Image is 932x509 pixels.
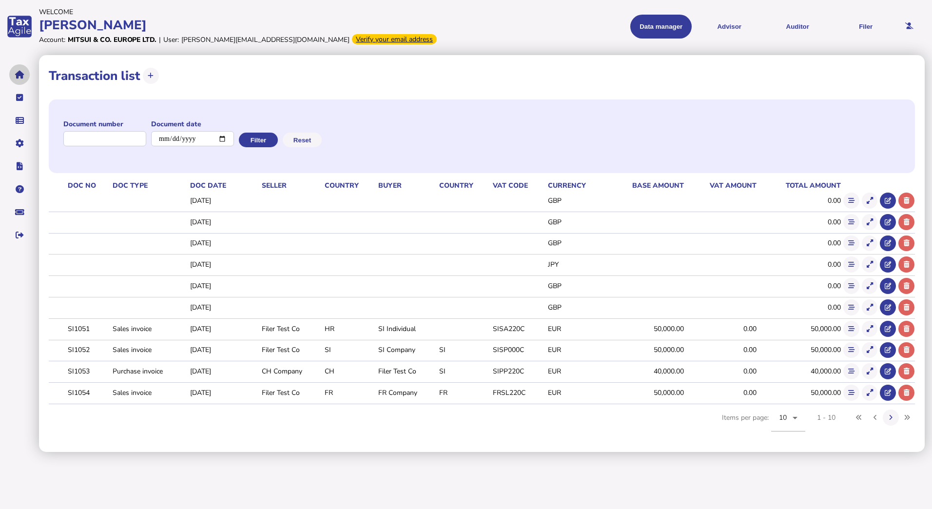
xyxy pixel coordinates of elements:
td: SI1051 [66,318,111,338]
td: [DATE] [188,340,260,360]
td: EUR [546,361,605,381]
button: Previous page [867,410,883,426]
button: Sign out [9,225,30,245]
button: Open in advisor [880,299,896,315]
h1: Transaction list [49,67,140,84]
button: Show flow [843,214,859,230]
div: Verify your email address [352,34,437,44]
label: Document number [63,119,146,129]
button: Show transaction detail [862,342,878,358]
button: Tasks [9,87,30,108]
div: | [159,35,161,44]
td: 0.00 [684,318,757,338]
td: 40,000.00 [757,361,841,381]
td: 0.00 [684,340,757,360]
td: [DATE] [188,233,260,253]
button: Show flow [843,385,859,401]
td: 40,000.00 [605,361,684,381]
td: Filer Test Co [376,361,437,381]
td: [DATE] [188,383,260,403]
button: Delete transaction [898,321,914,337]
button: Show flow [843,193,859,209]
td: 50,000.00 [757,318,841,338]
td: EUR [546,340,605,360]
th: Seller [260,180,323,191]
td: SI [437,340,491,360]
div: [PERSON_NAME][EMAIL_ADDRESS][DOMAIN_NAME] [181,35,349,44]
button: Show transaction detail [862,256,878,273]
td: SI1052 [66,340,111,360]
th: Country [323,180,376,191]
td: JPY [546,254,605,274]
td: [DATE] [188,254,260,274]
button: Last page [899,410,915,426]
button: Show transaction detail [862,193,878,209]
td: FR [323,383,376,403]
td: [DATE] [188,276,260,296]
td: FR Company [376,383,437,403]
button: Open in advisor [880,193,896,209]
button: Shows a dropdown of VAT Advisor options [699,15,760,39]
td: GBP [546,276,605,296]
i: Email needs to be verified [905,23,913,29]
button: Next page [883,410,899,426]
button: Delete transaction [898,299,914,315]
div: 1 - 10 [817,413,835,422]
button: Delete transaction [898,193,914,209]
td: 50,000.00 [605,383,684,403]
td: GBP [546,212,605,232]
td: [DATE] [188,297,260,317]
th: Total amount [757,180,841,191]
button: Open in advisor [880,363,896,379]
td: Filer Test Co [260,340,323,360]
td: Sales invoice [111,340,188,360]
td: 50,000.00 [757,383,841,403]
button: Show transaction detail [862,321,878,337]
div: User: [163,35,179,44]
td: GBP [546,233,605,253]
td: GBP [546,191,605,211]
td: 50,000.00 [605,318,684,338]
button: First page [851,410,867,426]
td: 50,000.00 [605,340,684,360]
button: Show transaction detail [862,214,878,230]
div: [PERSON_NAME] [39,17,466,34]
th: Country [437,180,491,191]
th: Buyer [376,180,437,191]
button: Delete transaction [898,256,914,273]
td: Sales invoice [111,383,188,403]
td: SI1054 [66,383,111,403]
button: Open in advisor [880,278,896,294]
td: 0.00 [757,233,841,253]
button: Show flow [843,256,859,273]
button: Show flow [843,235,859,252]
button: Home [9,64,30,85]
button: Auditor [767,15,828,39]
button: Show transaction detail [862,385,878,401]
button: Show flow [843,321,859,337]
button: Delete transaction [898,385,914,401]
div: Welcome [39,7,466,17]
button: Data manager [9,110,30,131]
td: Purchase invoice [111,361,188,381]
button: Open in advisor [880,235,896,252]
td: CH [323,361,376,381]
div: Account: [39,35,65,44]
td: SISP000C [491,340,546,360]
button: Delete transaction [898,235,914,252]
button: Show transaction detail [862,363,878,379]
button: Show flow [843,299,859,315]
td: 0.00 [684,361,757,381]
label: Document date [151,119,234,129]
td: Filer Test Co [260,318,323,338]
td: [DATE] [188,212,260,232]
th: VAT code [491,180,546,191]
button: Shows a dropdown of Data manager options [630,15,692,39]
th: Currency [546,180,605,191]
td: SI [437,361,491,381]
menu: navigate products [470,15,897,39]
button: Developer hub links [9,156,30,176]
td: [DATE] [188,318,260,338]
td: [DATE] [188,191,260,211]
td: 0.00 [684,383,757,403]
